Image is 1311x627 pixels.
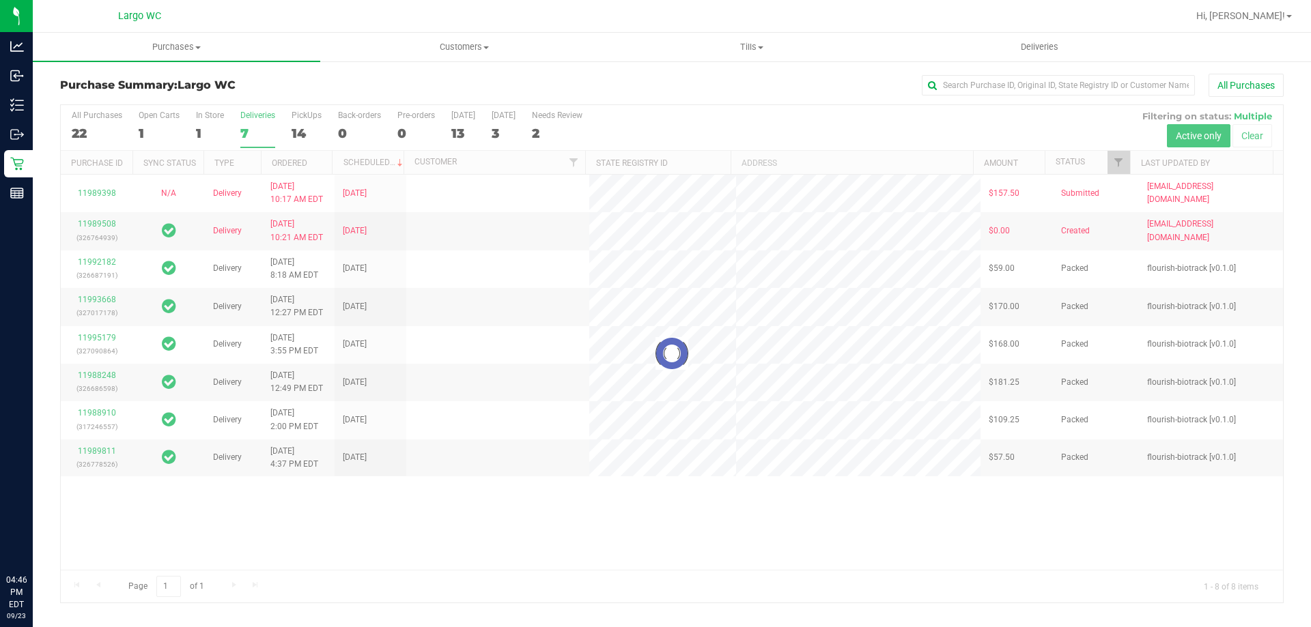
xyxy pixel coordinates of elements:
[6,574,27,611] p: 04:46 PM EDT
[608,33,895,61] a: Tills
[14,518,55,559] iframe: Resource center
[10,128,24,141] inline-svg: Outbound
[118,10,161,22] span: Largo WC
[10,98,24,112] inline-svg: Inventory
[6,611,27,621] p: 09/23
[33,41,320,53] span: Purchases
[321,41,607,53] span: Customers
[33,33,320,61] a: Purchases
[10,40,24,53] inline-svg: Analytics
[1002,41,1077,53] span: Deliveries
[1196,10,1285,21] span: Hi, [PERSON_NAME]!
[178,78,236,91] span: Largo WC
[40,516,57,532] iframe: Resource center unread badge
[922,75,1195,96] input: Search Purchase ID, Original ID, State Registry ID or Customer Name...
[10,157,24,171] inline-svg: Retail
[1209,74,1284,97] button: All Purchases
[60,79,468,91] h3: Purchase Summary:
[896,33,1183,61] a: Deliveries
[10,69,24,83] inline-svg: Inbound
[10,186,24,200] inline-svg: Reports
[320,33,608,61] a: Customers
[608,41,894,53] span: Tills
